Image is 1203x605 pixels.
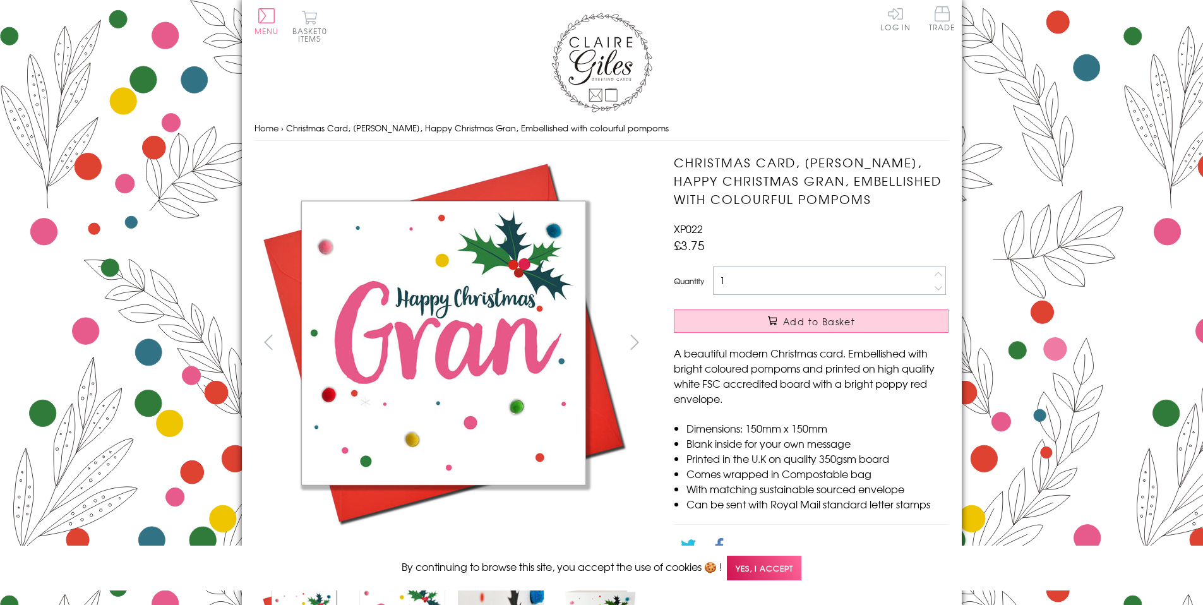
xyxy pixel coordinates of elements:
img: Claire Giles Greetings Cards [551,13,652,112]
button: prev [254,328,283,356]
button: Basket0 items [292,10,327,42]
a: Log In [880,6,911,31]
nav: breadcrumbs [254,116,949,141]
span: Menu [254,25,279,37]
button: next [620,328,649,356]
button: Menu [254,8,279,35]
span: Yes, I accept [727,556,801,580]
h1: Christmas Card, [PERSON_NAME], Happy Christmas Gran, Embellished with colourful pompoms [674,153,949,208]
li: Comes wrapped in Compostable bag [686,466,949,481]
li: Printed in the U.K on quality 350gsm board [686,451,949,466]
span: Add to Basket [783,315,855,328]
img: Christmas Card, Holly, Happy Christmas Gran, Embellished with colourful pompoms [649,153,1027,532]
p: A beautiful modern Christmas card. Embellished with bright coloured pompoms and printed on high q... [674,345,949,406]
a: Home [254,122,278,134]
li: Blank inside for your own message [686,436,949,451]
li: Dimensions: 150mm x 150mm [686,421,949,436]
span: XP022 [674,221,703,236]
button: Add to Basket [674,309,949,333]
span: 0 items [298,25,327,44]
img: Christmas Card, Holly, Happy Christmas Gran, Embellished with colourful pompoms [254,153,633,532]
li: Can be sent with Royal Mail standard letter stamps [686,496,949,512]
a: Trade [929,6,955,33]
label: Quantity [674,275,704,287]
li: With matching sustainable sourced envelope [686,481,949,496]
span: Christmas Card, [PERSON_NAME], Happy Christmas Gran, Embellished with colourful pompoms [286,122,669,134]
span: Trade [929,6,955,31]
span: › [281,122,284,134]
span: £3.75 [674,236,705,254]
